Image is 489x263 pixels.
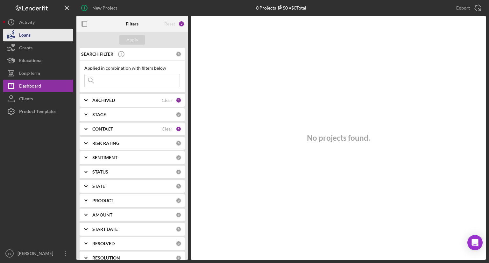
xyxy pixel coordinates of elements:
[3,16,73,29] button: Activity
[19,41,32,56] div: Grants
[3,67,73,80] button: Long-Term
[92,2,117,14] div: New Project
[92,169,108,174] b: STATUS
[176,212,181,218] div: 0
[176,51,181,57] div: 0
[81,52,113,57] b: SEARCH FILTER
[176,198,181,203] div: 0
[76,2,124,14] button: New Project
[92,255,120,260] b: RESOLUTION
[276,5,288,11] div: $0
[176,155,181,160] div: 0
[3,105,73,118] button: Product Templates
[3,247,73,260] button: TS[PERSON_NAME]
[456,2,470,14] div: Export
[16,247,57,261] div: [PERSON_NAME]
[19,105,56,119] div: Product Templates
[164,21,175,26] div: Reset
[176,169,181,175] div: 0
[162,126,173,131] div: Clear
[176,183,181,189] div: 0
[162,98,173,103] div: Clear
[176,255,181,261] div: 0
[92,141,119,146] b: RISK RATING
[84,66,180,71] div: Applied in combination with filters below
[19,54,43,68] div: Educational
[3,54,73,67] button: Educational
[92,212,112,217] b: AMOUNT
[19,29,31,43] div: Loans
[256,5,306,11] div: 0 Projects • $0 Total
[92,198,113,203] b: PRODUCT
[178,21,185,27] div: 2
[176,226,181,232] div: 0
[176,112,181,117] div: 0
[19,92,33,107] div: Clients
[19,16,35,30] div: Activity
[467,235,483,250] div: Open Intercom Messenger
[8,252,11,255] text: TS
[92,155,117,160] b: SENTIMENT
[19,67,40,81] div: Long-Term
[126,35,138,45] div: Apply
[92,227,118,232] b: START DATE
[19,80,41,94] div: Dashboard
[3,29,73,41] button: Loans
[92,98,115,103] b: ARCHIVED
[92,184,105,189] b: STATE
[92,112,106,117] b: STAGE
[92,241,115,246] b: RESOLVED
[3,92,73,105] button: Clients
[126,21,138,26] b: Filters
[3,41,73,54] button: Grants
[450,2,486,14] button: Export
[176,97,181,103] div: 1
[176,140,181,146] div: 0
[176,241,181,246] div: 0
[92,126,113,131] b: CONTACT
[3,80,73,92] button: Dashboard
[119,35,145,45] button: Apply
[176,126,181,132] div: 1
[307,133,370,142] h3: No projects found.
